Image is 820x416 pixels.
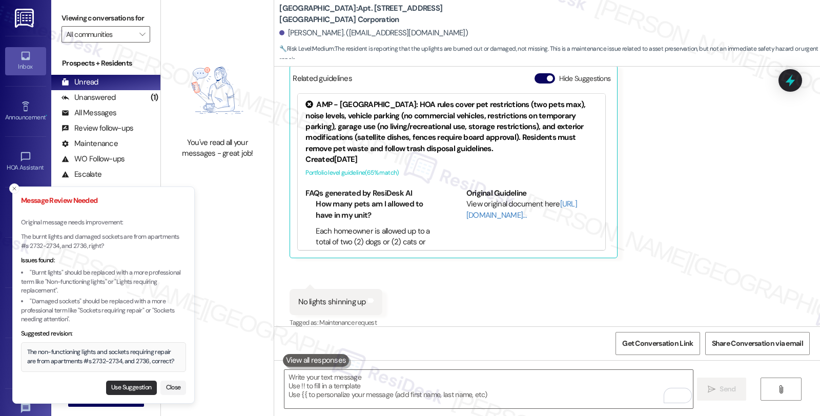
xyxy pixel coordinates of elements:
[21,256,186,265] div: Issues found:
[61,123,133,134] div: Review follow-ups
[305,154,598,165] div: Created [DATE]
[21,195,186,206] h3: Message Review Needed
[316,226,437,281] li: Each homeowner is allowed up to a total of two (2) dogs or (2) cats or combination of dogs and ca...
[290,315,382,330] div: Tagged as:
[293,73,352,88] div: Related guidelines
[279,44,820,66] span: : The resident is reporting that the uplights are burned out or damaged, not missing. This is a m...
[622,338,693,349] span: Get Conversation Link
[279,28,468,38] div: [PERSON_NAME]. ([EMAIL_ADDRESS][DOMAIN_NAME])
[106,381,157,395] button: Use Suggestion
[51,58,160,69] div: Prospects + Residents
[316,199,437,221] li: How many pets am I allowed to have in my unit?
[284,370,692,408] textarea: To enrich screen reader interactions, please activate Accessibility in Grammarly extension settings
[160,381,186,395] button: Close
[21,218,186,227] p: Original message needs improvement:
[15,9,36,28] img: ResiDesk Logo
[466,188,527,198] b: Original Guideline
[66,26,134,43] input: All communities
[616,332,700,355] button: Get Conversation Link
[5,148,46,176] a: HOA Assistant
[697,378,747,401] button: Send
[61,154,125,164] div: WO Follow-ups
[466,199,598,221] div: View original document here
[61,92,116,103] div: Unanswered
[61,77,98,88] div: Unread
[148,90,161,106] div: (1)
[21,329,186,339] div: Suggested revision:
[305,99,598,154] div: AMP - [GEOGRAPHIC_DATA]: HOA rules cover pet restrictions (two pets max), noise levels, vehicle p...
[61,169,101,180] div: Escalate
[466,199,577,220] a: [URL][DOMAIN_NAME]…
[21,233,186,251] p: The burnt lights and damaged sockets are from apartments #s 2732-2734, and 2736, right?
[305,188,412,198] b: FAQs generated by ResiDesk AI
[5,299,46,327] a: Buildings
[61,108,116,118] div: All Messages
[305,168,598,178] div: Portfolio level guideline ( 65 % match)
[712,338,803,349] span: Share Conversation via email
[9,183,19,194] button: Close toast
[720,384,735,394] span: Send
[319,318,377,327] span: Maintenance request
[705,332,810,355] button: Share Conversation via email
[21,297,186,324] li: "Damaged sockets" should be replaced with a more professional term like "Sockets requiring repair...
[27,348,180,366] div: The non-functioning lights and sockets requiring repair are from apartments #s 2732-2734, and 273...
[172,137,262,159] div: You've read all your messages - great job!
[5,47,46,75] a: Inbox
[5,198,46,226] a: Site Visit •
[777,385,785,393] i: 
[5,248,46,276] a: Insights •
[298,297,365,307] div: No lights shinning up
[61,10,150,26] label: Viewing conversations for
[708,385,715,393] i: 
[5,349,46,377] a: Leads
[61,138,118,149] div: Maintenance
[279,45,334,53] strong: 🔧 Risk Level: Medium
[139,30,145,38] i: 
[172,49,262,132] img: empty-state
[559,73,611,84] label: Hide Suggestions
[21,268,186,296] li: "Burnt lights" should be replaced with a more professional term like "Non-functioning lights" or ...
[46,112,47,119] span: •
[279,3,484,25] b: [GEOGRAPHIC_DATA]: Apt. [STREET_ADDRESS][GEOGRAPHIC_DATA] Corporation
